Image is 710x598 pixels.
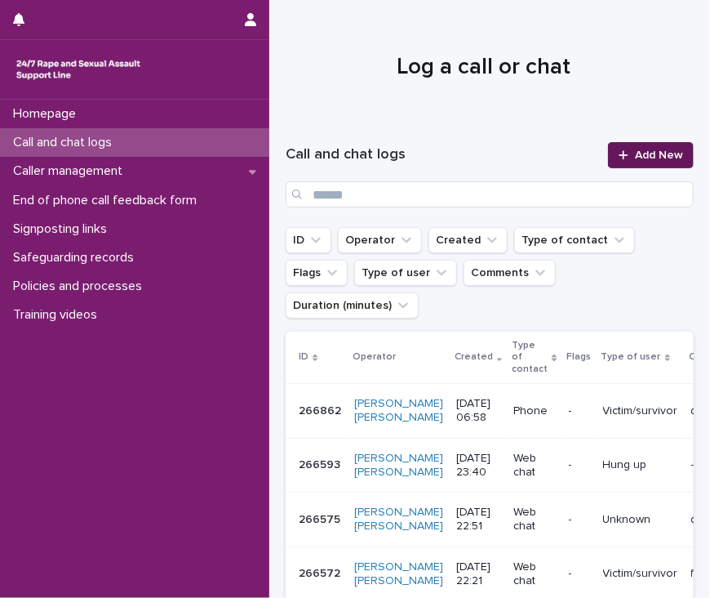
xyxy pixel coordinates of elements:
[635,149,683,161] span: Add New
[456,506,500,533] p: [DATE] 22:51
[299,401,344,418] p: 266862
[353,348,396,366] p: Operator
[286,260,348,286] button: Flags
[338,227,422,253] button: Operator
[354,506,443,533] a: [PERSON_NAME] [PERSON_NAME]
[513,560,555,588] p: Web chat
[603,404,678,418] p: Victim/survivor
[456,397,500,425] p: [DATE] 06:58
[286,292,419,319] button: Duration (minutes)
[13,53,144,86] img: rhQMoQhaT3yELyF149Cw
[513,452,555,480] p: Web chat
[299,564,344,581] p: 266572
[7,307,110,323] p: Training videos
[7,193,210,208] p: End of phone call feedback form
[286,52,681,83] h1: Log a call or chat
[608,142,694,168] a: Add New
[601,348,661,366] p: Type of user
[354,452,443,480] a: [PERSON_NAME] [PERSON_NAME]
[603,458,678,472] p: Hung up
[455,348,493,366] p: Created
[456,560,500,588] p: [DATE] 22:21
[286,181,694,208] input: Search
[428,227,508,253] button: Created
[569,404,590,418] p: -
[7,135,125,150] p: Call and chat logs
[464,260,556,286] button: Comments
[354,397,443,425] a: [PERSON_NAME] [PERSON_NAME]
[603,567,678,581] p: Victim/survivor
[513,506,555,533] p: Web chat
[7,163,135,179] p: Caller management
[691,455,698,472] p: -
[513,404,555,418] p: Phone
[514,227,635,253] button: Type of contact
[569,513,590,527] p: -
[7,279,155,294] p: Policies and processes
[7,221,120,237] p: Signposting links
[354,260,457,286] button: Type of user
[7,250,147,266] p: Safeguarding records
[354,560,443,588] a: [PERSON_NAME] [PERSON_NAME]
[286,145,598,165] h1: Call and chat logs
[512,337,548,378] p: Type of contact
[456,452,500,480] p: [DATE] 23:40
[569,567,590,581] p: -
[567,348,592,366] p: Flags
[7,106,89,122] p: Homepage
[299,348,308,366] p: ID
[286,227,331,253] button: ID
[299,455,344,472] p: 266593
[569,458,590,472] p: -
[299,510,344,527] p: 266575
[603,513,678,527] p: Unknown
